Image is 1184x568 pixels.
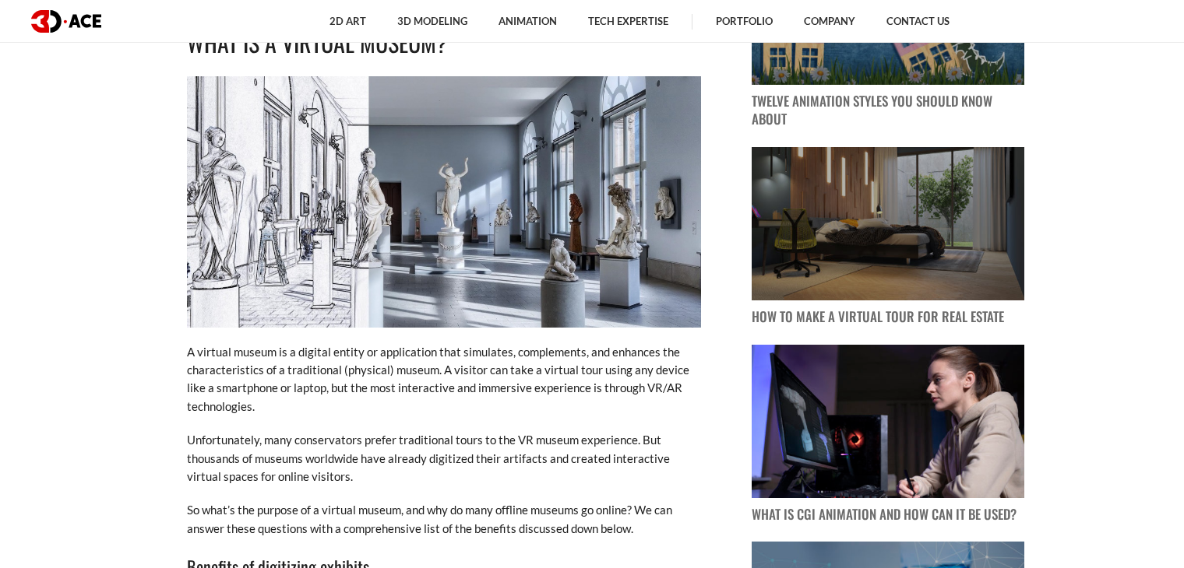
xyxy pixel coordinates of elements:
p: What Is CGI Animation and How Can It Be Used? [752,506,1024,524]
a: blog post image How to Make a Virtual Tour for Real Estate [752,147,1024,326]
img: virtual museum [187,76,701,327]
img: blog post image [752,147,1024,300]
p: Twelve Animation Styles You Should Know About [752,93,1024,128]
p: A virtual museum is a digital entity or application that simulates, complements, and enhances the... [187,343,701,416]
p: Unfortunately, many conservators prefer traditional tours to the VR museum experience. But thousa... [187,431,701,486]
img: blog post image [752,345,1024,498]
p: How to Make a Virtual Tour for Real Estate [752,308,1024,326]
img: logo dark [31,10,101,33]
p: So what’s the purpose of a virtual museum, and why do many offline museums go online? We can answ... [187,501,701,538]
a: blog post image What Is CGI Animation and How Can It Be Used? [752,345,1024,524]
